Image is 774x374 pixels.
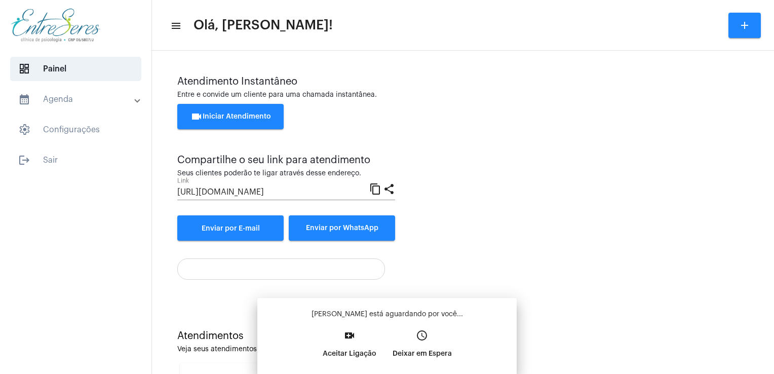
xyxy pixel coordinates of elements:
[383,182,395,195] mat-icon: share
[177,170,395,177] div: Seus clientes poderão te ligar através desse endereço.
[177,346,749,353] div: Veja seus atendimentos em aberto.
[18,154,30,166] mat-icon: sidenav icon
[170,20,180,32] mat-icon: sidenav icon
[177,330,749,342] div: Atendimentos
[10,148,141,172] span: Sair
[739,19,751,31] mat-icon: add
[190,113,271,120] span: Iniciar Atendimento
[193,17,333,33] span: Olá, [PERSON_NAME]!
[384,326,460,370] button: Deixar em Espera
[202,225,260,232] span: Enviar por E-mail
[10,118,141,142] span: Configurações
[177,76,749,87] div: Atendimento Instantâneo
[265,309,509,319] p: [PERSON_NAME] está aguardando por você...
[10,57,141,81] span: Painel
[323,345,376,363] p: Aceitar Ligação
[343,329,356,342] mat-icon: video_call
[306,225,378,232] span: Enviar por WhatsApp
[18,124,30,136] span: sidenav icon
[8,5,103,46] img: aa27006a-a7e4-c883-abf8-315c10fe6841.png
[18,93,135,105] mat-panel-title: Agenda
[177,155,395,166] div: Compartilhe o seu link para atendimento
[393,345,452,363] p: Deixar em Espera
[18,63,30,75] span: sidenav icon
[416,329,428,342] mat-icon: access_time
[315,326,384,370] button: Aceitar Ligação
[18,93,30,105] mat-icon: sidenav icon
[190,110,203,123] mat-icon: videocam
[177,91,749,99] div: Entre e convide um cliente para uma chamada instantânea.
[369,182,381,195] mat-icon: content_copy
